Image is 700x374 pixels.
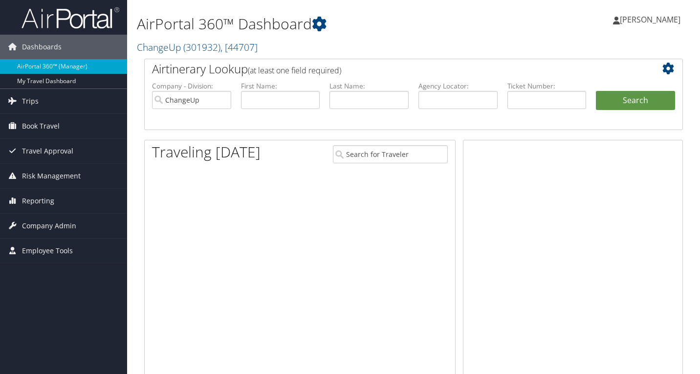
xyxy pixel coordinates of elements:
[248,65,341,76] span: (at least one field required)
[22,6,119,29] img: airportal-logo.png
[22,35,62,59] span: Dashboards
[137,41,258,54] a: ChangeUp
[22,114,60,138] span: Book Travel
[137,14,506,34] h1: AirPortal 360™ Dashboard
[183,41,220,54] span: ( 301932 )
[333,145,447,163] input: Search for Traveler
[152,61,630,77] h2: Airtinerary Lookup
[620,14,680,25] span: [PERSON_NAME]
[418,81,498,91] label: Agency Locator:
[22,139,73,163] span: Travel Approval
[22,189,54,213] span: Reporting
[22,164,81,188] span: Risk Management
[596,91,675,110] button: Search
[241,81,320,91] label: First Name:
[507,81,587,91] label: Ticket Number:
[22,89,39,113] span: Trips
[152,142,261,162] h1: Traveling [DATE]
[220,41,258,54] span: , [ 44707 ]
[22,239,73,263] span: Employee Tools
[22,214,76,238] span: Company Admin
[613,5,690,34] a: [PERSON_NAME]
[329,81,409,91] label: Last Name:
[152,81,231,91] label: Company - Division:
